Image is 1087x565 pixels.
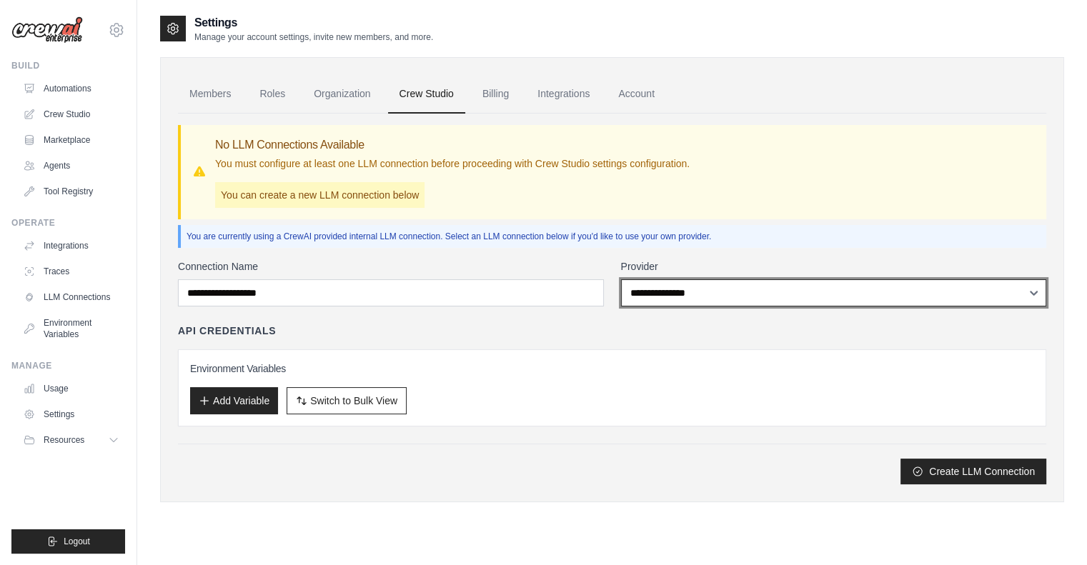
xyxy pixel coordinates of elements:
a: Members [178,75,242,114]
p: You must configure at least one LLM connection before proceeding with Crew Studio settings config... [215,156,690,171]
div: Manage [11,360,125,371]
h3: No LLM Connections Available [215,136,690,154]
h2: Settings [194,14,433,31]
button: Logout [11,529,125,554]
a: LLM Connections [17,286,125,309]
a: Billing [471,75,520,114]
p: Manage your account settings, invite new members, and more. [194,31,433,43]
a: Account [607,75,666,114]
div: Operate [11,217,125,229]
button: Create LLM Connection [900,459,1046,484]
label: Connection Name [178,259,604,274]
p: You are currently using a CrewAI provided internal LLM connection. Select an LLM connection below... [187,231,1041,242]
a: Settings [17,403,125,426]
div: Build [11,60,125,71]
a: Integrations [526,75,601,114]
button: Add Variable [190,387,278,414]
a: Agents [17,154,125,177]
a: Organization [302,75,382,114]
label: Provider [621,259,1047,274]
span: Resources [44,434,84,446]
a: Automations [17,77,125,100]
iframe: Chat Widget [1016,496,1087,565]
p: You can create a new LLM connection below [215,182,425,208]
a: Tool Registry [17,180,125,203]
a: Integrations [17,234,125,257]
button: Switch to Bulk View [287,387,407,414]
a: Crew Studio [388,75,465,114]
a: Roles [248,75,297,114]
a: Traces [17,260,125,283]
span: Switch to Bulk View [310,394,397,408]
a: Environment Variables [17,311,125,346]
h4: API Credentials [178,324,276,338]
a: Usage [17,377,125,400]
button: Resources [17,429,125,451]
img: Logo [11,16,83,44]
a: Marketplace [17,129,125,151]
h3: Environment Variables [190,361,1034,376]
a: Crew Studio [17,103,125,126]
span: Logout [64,536,90,547]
